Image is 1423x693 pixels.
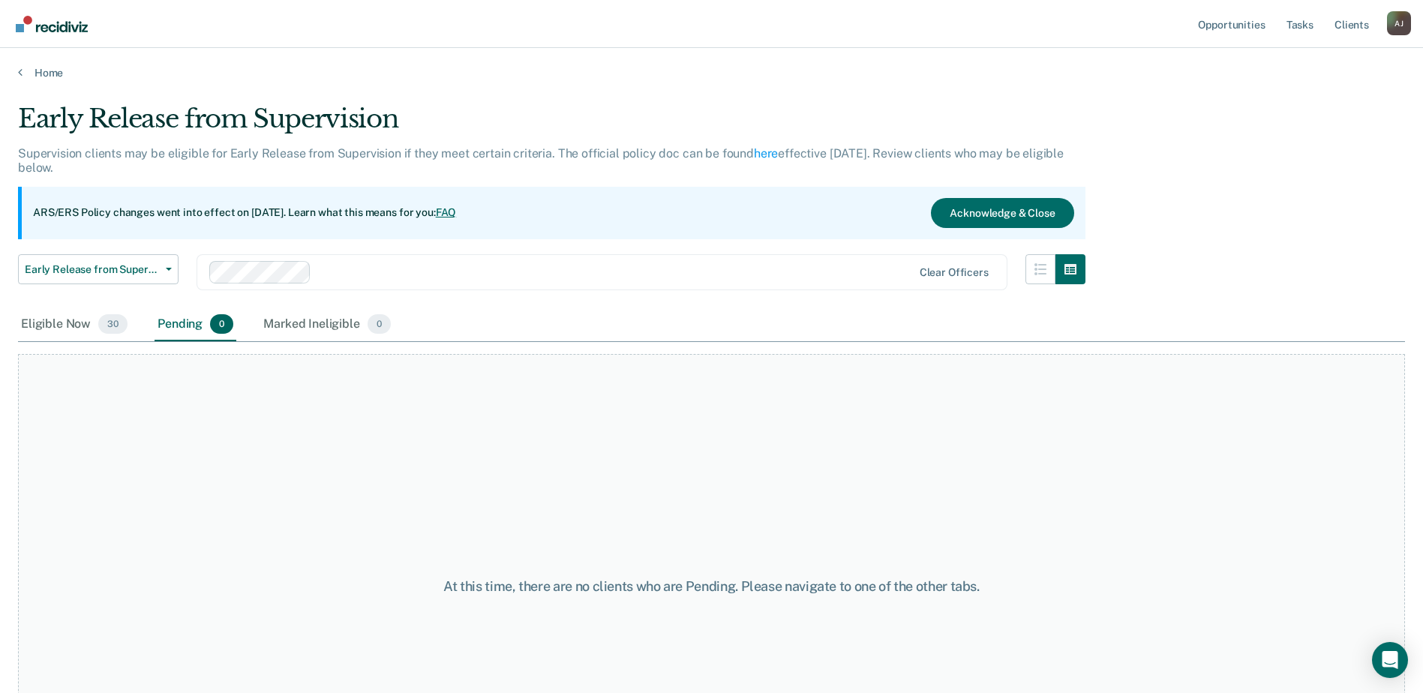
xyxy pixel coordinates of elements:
p: ARS/ERS Policy changes went into effect on [DATE]. Learn what this means for you: [33,205,456,220]
div: Clear officers [920,266,989,279]
p: Supervision clients may be eligible for Early Release from Supervision if they meet certain crite... [18,146,1064,175]
button: Early Release from Supervision [18,254,179,284]
span: 0 [368,314,391,334]
div: A J [1387,11,1411,35]
div: Open Intercom Messenger [1372,642,1408,678]
a: here [754,146,778,160]
button: Acknowledge & Close [931,198,1073,228]
span: Early Release from Supervision [25,263,160,276]
div: Early Release from Supervision [18,103,1085,146]
span: 0 [210,314,233,334]
div: Eligible Now30 [18,308,131,341]
a: Home [18,66,1405,79]
span: 30 [98,314,128,334]
button: Profile dropdown button [1387,11,1411,35]
a: FAQ [436,206,457,218]
div: Marked Ineligible0 [260,308,394,341]
div: Pending0 [155,308,236,341]
img: Recidiviz [16,16,88,32]
div: At this time, there are no clients who are Pending. Please navigate to one of the other tabs. [365,578,1058,595]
